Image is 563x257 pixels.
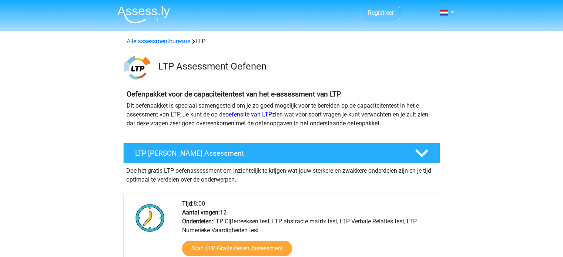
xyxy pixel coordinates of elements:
b: Oefenpakket voor de capaciteitentest van het e-assessment van LTP [127,90,341,98]
div: LTP [124,37,440,46]
img: ltp.png [124,55,150,81]
a: LTP [PERSON_NAME] Assessment [120,143,443,163]
b: Tijd: [182,200,194,207]
a: Start LTP Gratis Oefen Assessment [182,241,292,256]
h4: LTP [PERSON_NAME] Assessment [135,149,403,158]
a: oefensite van LTP [225,111,272,118]
img: Klok [131,199,169,236]
b: Onderdelen: [182,218,213,225]
img: Assessly [117,6,170,23]
b: Aantal vragen: [182,209,220,216]
div: Doe het gratis LTP oefenassessment om inzichtelijk te krijgen wat jouw sterkere en zwakkere onder... [123,163,440,184]
h3: LTP Assessment Oefenen [158,61,434,72]
p: Dit oefenpakket is speciaal samengesteld om je zo goed mogelijk voor te bereiden op de capaciteit... [127,101,437,128]
a: Registreer [368,9,394,16]
a: Alle assessmentbureaus [127,38,190,45]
